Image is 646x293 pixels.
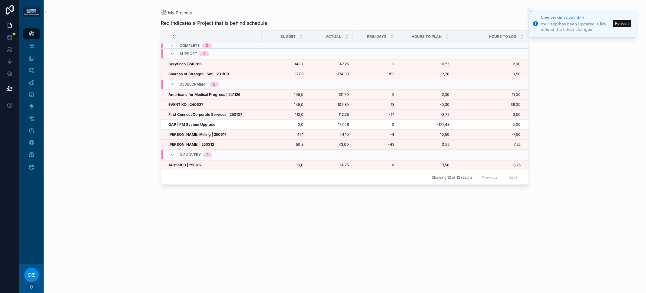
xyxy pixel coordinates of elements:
[168,122,258,127] a: GAP | PM System Upgrade
[326,34,341,39] span: Actual
[311,163,349,168] a: 14,75
[527,8,533,14] button: Close toast
[203,51,205,56] div: 2
[168,163,258,168] a: Austin100 | 250617
[311,102,349,107] a: 109,30
[311,62,349,67] a: 147,25
[265,112,303,117] a: 112,0
[168,62,202,66] strong: Greyfinch | 240822
[432,175,472,180] span: Showing 12 of 12 results
[265,72,303,77] a: 177,9
[356,102,394,107] a: 13
[356,72,394,77] span: -193
[168,132,258,137] a: [PERSON_NAME] Milling | 250617
[541,21,611,32] div: Your app has been updated. Click to load the latest changes
[168,72,258,77] a: Sources of Strength | SoS | 231109
[402,92,449,97] a: 2,30
[206,43,208,48] div: 3
[280,34,296,39] span: Budget
[265,62,303,67] a: 148,7
[402,72,449,77] span: 2,70
[356,62,394,67] span: 2
[402,163,449,168] span: 3,50
[180,152,201,157] span: Discovery
[28,271,35,278] span: DZ
[356,163,394,168] span: 0
[402,122,449,127] a: -177,48
[23,8,40,17] img: App logo
[453,142,521,147] a: 7,25
[402,132,449,137] a: 10,50
[168,62,258,67] a: Greyfinch | 240822
[168,10,192,16] span: My Projects
[265,92,303,97] a: 145,0
[180,51,197,56] span: Support
[207,152,208,157] div: 1
[168,142,258,147] a: [PERSON_NAME] | 250312
[311,142,349,147] a: 43,00
[311,132,349,137] span: 44,10
[356,112,394,117] a: -17
[453,112,521,117] span: 3,50
[453,163,521,168] a: -8,25
[265,102,303,107] span: 145,0
[168,102,258,107] a: EVENTIKO | 240627
[161,10,192,16] a: My Projects
[265,122,303,127] span: 0,0
[168,142,214,147] strong: [PERSON_NAME] | 250312
[402,142,449,147] span: 0,55
[613,20,631,27] button: Refresh
[19,24,44,180] div: scrollable content
[265,163,303,168] span: 10,0
[168,122,215,127] strong: GAP | PM System Upgrade
[453,102,521,107] a: 36,00
[402,112,449,117] span: -3,75
[356,132,394,137] span: -4
[356,92,394,97] a: 5
[311,112,349,117] a: 112,25
[265,142,303,147] a: 50,8
[402,102,449,107] a: -0,30
[168,132,227,137] strong: [PERSON_NAME] Milling | 250617
[453,92,521,97] a: 11,00
[161,19,267,27] span: Red indicates a Project that is behind schedule
[402,62,449,67] a: -0,55
[453,72,521,77] a: 0,90
[311,122,349,127] a: 177,48
[168,102,203,107] strong: EVENTIKO | 240627
[311,92,349,97] a: 131,70
[453,62,521,67] a: 2,00
[168,112,258,117] a: First Connect Corporate Services | 250107
[356,142,394,147] a: -43
[367,34,386,39] span: RMN Days
[412,34,442,39] span: Hours to Plan
[265,132,303,137] a: 47,1
[168,112,242,117] strong: First Connect Corporate Services | 250107
[168,72,229,76] strong: Sources of Strength | SoS | 231109
[453,132,521,137] a: -7,50
[453,122,521,127] a: 0,00
[180,43,200,48] span: Complete
[541,15,611,21] div: New version available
